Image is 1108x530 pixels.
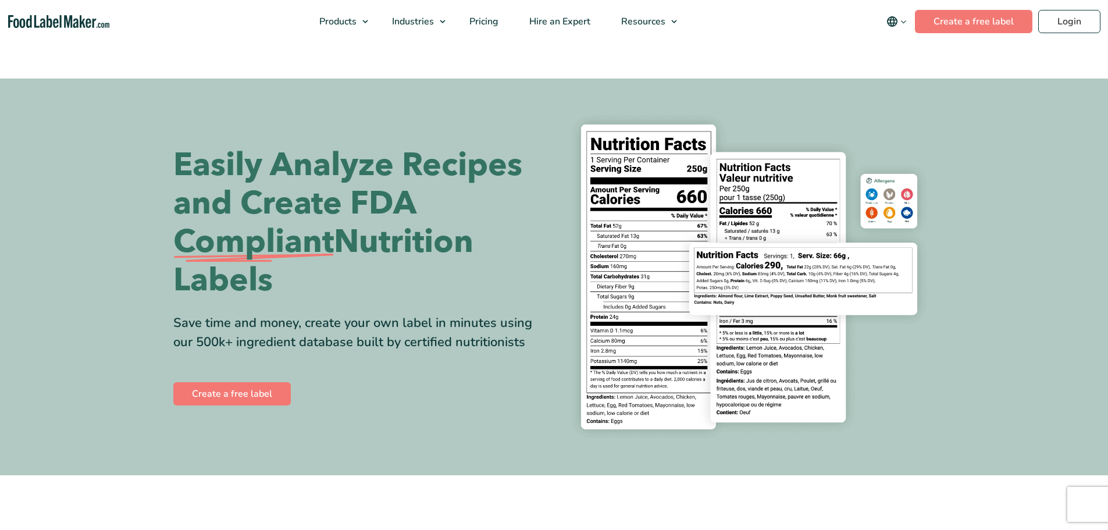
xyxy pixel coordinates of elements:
[316,15,358,28] span: Products
[1038,10,1100,33] a: Login
[173,146,546,300] h1: Easily Analyze Recipes and Create FDA Nutrition Labels
[173,223,334,261] span: Compliant
[389,15,435,28] span: Industries
[618,15,667,28] span: Resources
[173,382,291,405] a: Create a free label
[915,10,1032,33] a: Create a free label
[173,314,546,352] div: Save time and money, create your own label in minutes using our 500k+ ingredient database built b...
[526,15,592,28] span: Hire an Expert
[466,15,500,28] span: Pricing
